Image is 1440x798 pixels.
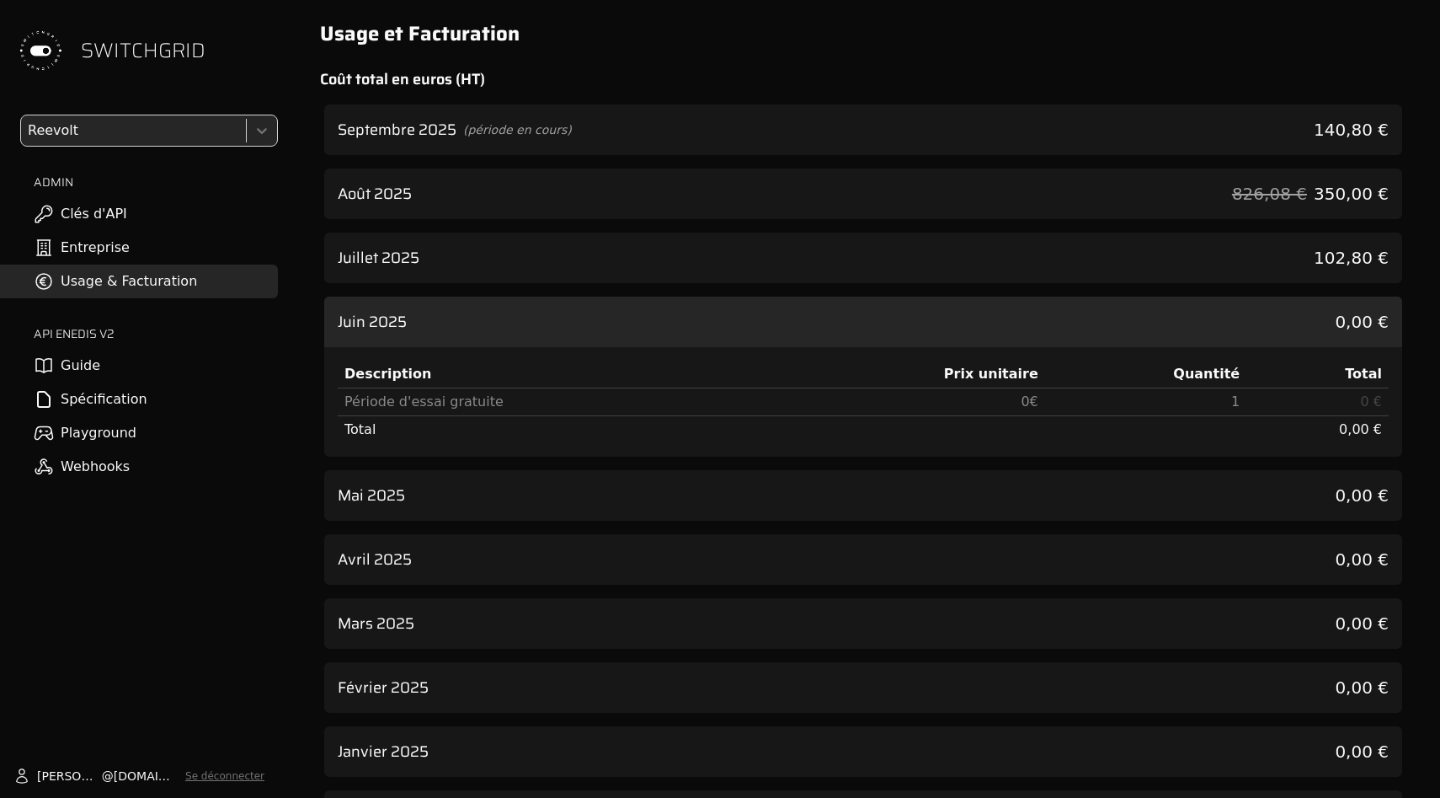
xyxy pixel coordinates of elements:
[338,310,407,334] h3: Juin 2025
[324,726,1402,777] div: voir les détails
[1314,118,1389,142] span: 140,80 €
[338,612,414,635] h3: Mars 2025
[344,364,766,384] div: Description
[324,233,1402,283] div: voir les détails
[1314,182,1389,206] span: 350,00 €
[1021,394,1037,410] span: 0 €
[780,364,1038,384] div: Prix unitaire
[338,182,412,206] h3: Août 2025
[1335,740,1389,763] span: 0,00 €
[1361,394,1382,410] span: 0 €
[324,470,1402,521] div: voir les détails
[81,37,205,64] span: SWITCHGRID
[34,325,278,342] h2: API ENEDIS v2
[1231,394,1240,410] span: 1
[1339,421,1382,437] span: 0,00 €
[37,768,102,785] span: [PERSON_NAME]
[338,118,456,142] h3: Septembre 2025
[338,676,429,699] h3: Février 2025
[463,121,572,138] span: (période en cours)
[320,20,1406,47] h1: Usage et Facturation
[1253,364,1382,384] div: Total
[1335,310,1389,334] span: 0,00 €
[324,534,1402,585] div: voir les détails
[1335,484,1389,507] span: 0,00 €
[324,104,1402,155] div: voir les détails
[1314,246,1389,270] span: 102,80 €
[114,768,179,785] span: [DOMAIN_NAME]
[338,548,412,571] h3: Avril 2025
[1335,676,1389,699] span: 0,00 €
[324,598,1402,649] div: voir les détails
[1232,182,1307,206] span: 826,08 €
[324,169,1402,219] div: voir les détails
[344,421,376,437] span: Total
[324,662,1402,713] div: voir les détails
[338,740,429,763] h3: Janvier 2025
[338,246,419,270] h3: Juillet 2025
[13,24,67,78] img: Switchgrid Logo
[185,769,264,783] button: Se déconnecter
[320,67,1406,91] h2: Coût total en euros (HT)
[1052,364,1240,384] div: Quantité
[1335,548,1389,571] span: 0,00 €
[34,174,278,190] h2: ADMIN
[344,392,766,412] div: Période d'essai gratuite
[102,768,114,785] span: @
[1335,612,1389,635] span: 0,00 €
[338,484,405,507] h3: Mai 2025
